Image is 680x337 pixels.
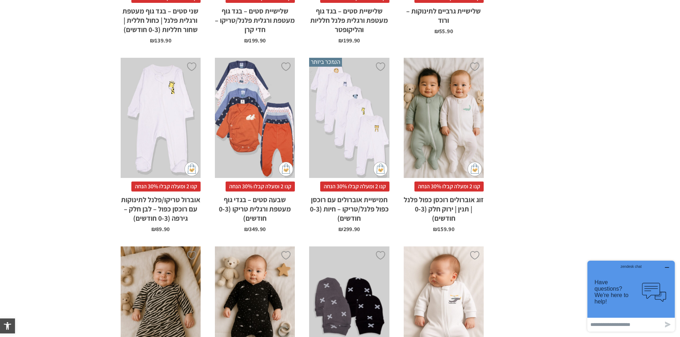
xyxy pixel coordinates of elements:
[585,258,678,335] iframe: Opens a widget where you can chat to one of our agents
[244,37,249,44] span: ₪
[433,225,454,233] bdi: 159.90
[434,27,453,35] bdi: 55.90
[121,3,201,34] h2: שני סטים – בגד גוף מעטפת ורגלית פלנל | כחול חללית | שחור חלליות (0-3 חודשים)
[309,58,342,66] span: הנמכר ביותר
[131,182,201,192] span: קנו 2 ומעלה קבלו 30% הנחה
[433,225,438,233] span: ₪
[279,162,293,176] img: cat-mini-atc.png
[468,162,482,176] img: cat-mini-atc.png
[338,37,360,44] bdi: 199.90
[338,37,343,44] span: ₪
[150,37,171,44] bdi: 139.90
[338,225,343,233] span: ₪
[373,162,388,176] img: cat-mini-atc.png
[121,58,201,232] a: אוברול טריקו/פלנל לתינוקות עם רוכסן כפול - לבן חלק - גירפה (0-3 חודשים) קנו 2 ומעלה קבלו 30% הנחה...
[215,58,295,232] a: שבעה סטים - בגדי גוף מעטפת ורגלית טריקו (0-3 חודשים) קנו 2 ומעלה קבלו 30% הנחהשבעה סטים – בגדי גו...
[434,27,439,35] span: ₪
[215,3,295,34] h2: שלישיית סטים – בגד גוף מעטפת ורגלית פלנל/טריקו – חדי קרן
[151,225,170,233] bdi: 89.90
[320,182,389,192] span: קנו 2 ומעלה קבלו 30% הנחה
[244,225,266,233] bdi: 349.90
[309,192,389,223] h2: חמישיית אוברולים עם רוכסן כפול פלנל/טריקו – חיות (0-3 חודשים)
[404,192,484,223] h2: זוג אוברולים רוכסן כפול פלנל | תנין | ירוק חלק (0-3 חודשים)
[244,37,266,44] bdi: 199.90
[404,3,484,25] h2: שלישיית גרביים לתינוקות – ורוד
[121,192,201,223] h2: אוברול טריקו/פלנל לתינוקות עם רוכסן כפול – לבן חלק – גירפה (0-3 חודשים)
[226,182,295,192] span: קנו 2 ומעלה קבלו 30% הנחה
[309,3,389,34] h2: שלישיית סטים – בגד גוף מעטפת ורגלית פלנל חלליות והליקופטר
[309,58,389,232] a: הנמכר ביותר חמישיית אוברולים עם רוכסן כפול פלנל/טריקו - חיות (0-3 חודשים) קנו 2 ומעלה קבלו 30% הנ...
[150,37,155,44] span: ₪
[414,182,484,192] span: קנו 2 ומעלה קבלו 30% הנחה
[215,192,295,223] h2: שבעה סטים – בגדי גוף מעטפת ורגלית טריקו (0-3 חודשים)
[338,225,360,233] bdi: 299.90
[151,225,156,233] span: ₪
[404,58,484,232] a: זוג אוברולים רוכסן כפול פלנל | תנין | ירוק חלק (0-3 חודשים) קנו 2 ומעלה קבלו 30% הנחהזוג אוברולים...
[185,162,199,176] img: cat-mini-atc.png
[244,225,249,233] span: ₪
